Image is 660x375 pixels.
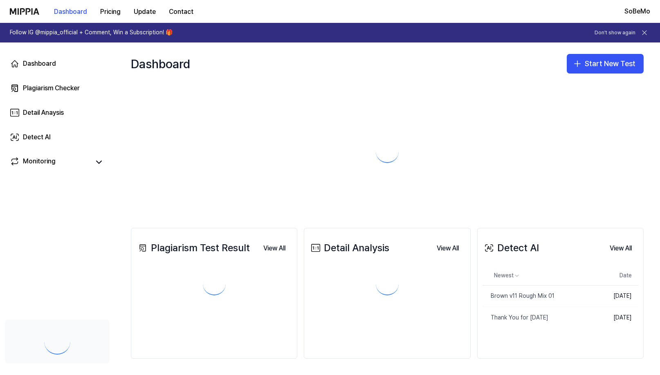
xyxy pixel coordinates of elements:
h1: Follow IG @mippia_official + Comment, Win a Subscription! 🎁 [10,29,173,37]
div: Detail Analysis [309,240,389,256]
button: View All [257,240,292,257]
div: Detect AI [483,240,539,256]
a: Detail Anaysis [5,103,110,123]
div: Monitoring [23,156,56,168]
th: Date [591,266,638,286]
div: Plagiarism Checker [23,83,80,93]
button: SoBeMo [624,7,650,16]
button: View All [430,240,465,257]
div: Detail Anaysis [23,108,64,118]
div: Detect AI [23,132,51,142]
td: [DATE] [591,307,638,328]
button: Contact [162,4,200,20]
button: Pricing [94,4,127,20]
div: Thank You for [DATE] [483,314,548,322]
a: Dashboard [5,54,110,74]
div: Dashboard [131,51,190,77]
a: Detect AI [5,127,110,147]
a: Thank You for [DATE] [483,307,591,328]
div: Brown v11 Rough Mix 01 [483,292,554,300]
button: View All [603,240,638,257]
div: Plagiarism Test Result [136,240,250,256]
button: Update [127,4,162,20]
a: Plagiarism Checker [5,78,110,98]
a: Update [127,0,162,23]
a: Monitoring [10,156,90,168]
td: [DATE] [591,286,638,307]
button: Start New Test [567,54,644,74]
button: Dashboard [47,4,94,20]
img: logo [10,8,39,15]
a: Brown v11 Rough Mix 01 [483,286,591,307]
button: Don't show again [595,29,635,36]
div: Dashboard [23,59,56,69]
